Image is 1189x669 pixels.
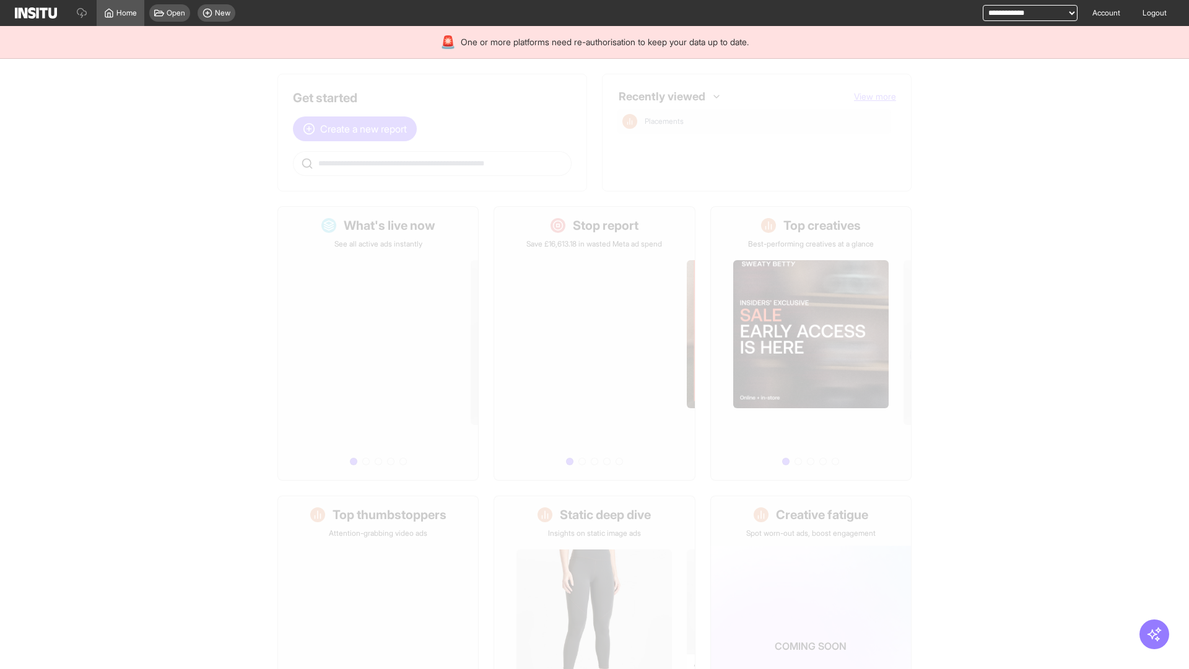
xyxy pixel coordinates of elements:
span: One or more platforms need re-authorisation to keep your data up to date. [461,36,749,48]
span: Open [167,8,185,18]
span: New [215,8,230,18]
div: 🚨 [440,33,456,51]
img: Logo [15,7,57,19]
span: Home [116,8,137,18]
